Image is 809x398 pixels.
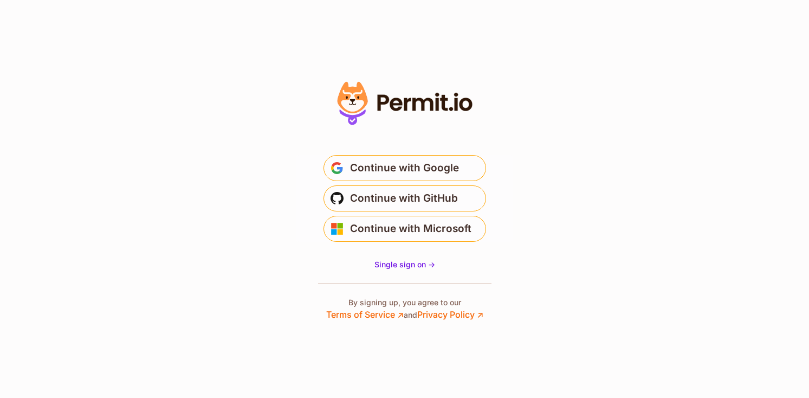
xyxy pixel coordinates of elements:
button: Continue with GitHub [323,185,486,211]
span: Single sign on -> [374,260,435,269]
span: Continue with GitHub [350,190,458,207]
span: Continue with Microsoft [350,220,471,237]
a: Privacy Policy ↗ [417,309,483,320]
a: Terms of Service ↗ [326,309,404,320]
button: Continue with Microsoft [323,216,486,242]
span: Continue with Google [350,159,459,177]
button: Continue with Google [323,155,486,181]
a: Single sign on -> [374,259,435,270]
p: By signing up, you agree to our and [326,297,483,321]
